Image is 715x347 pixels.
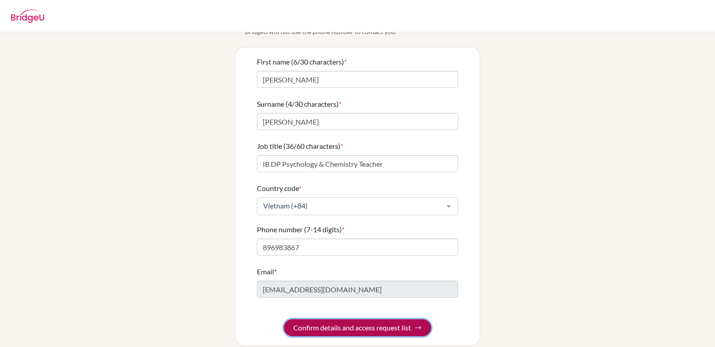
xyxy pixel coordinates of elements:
[261,201,440,210] span: Vietnam (+84)
[257,56,347,67] label: First name (6/30 characters)
[257,155,458,172] input: Enter your job title
[257,183,301,194] label: Country code
[415,324,422,331] img: Arrow right
[257,266,277,277] label: Email*
[257,224,344,235] label: Phone number (7-14 digits)
[257,141,343,152] label: Job title (36/60 characters)
[257,71,458,88] input: Enter your first name
[257,113,458,130] input: Enter your surname
[257,239,458,256] input: Enter your number
[11,9,44,23] img: BridgeU logo
[257,99,341,109] label: Surname (4/30 characters)
[284,319,431,336] button: Confirm details and access request list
